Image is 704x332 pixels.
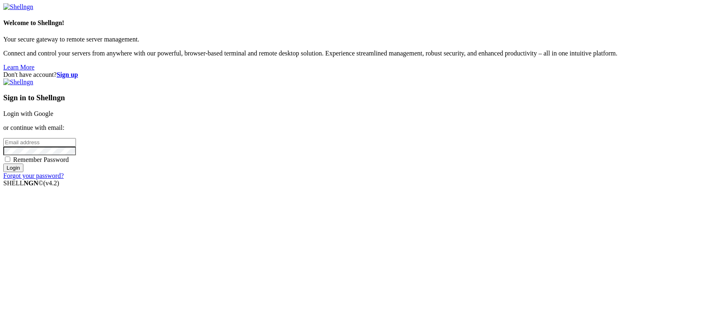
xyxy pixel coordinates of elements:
input: Login [3,164,23,172]
a: Login with Google [3,110,53,117]
h3: Sign in to Shellngn [3,93,701,102]
p: Connect and control your servers from anywhere with our powerful, browser-based terminal and remo... [3,50,701,57]
p: or continue with email: [3,124,701,131]
img: Shellngn [3,3,33,11]
input: Email address [3,138,76,147]
span: Remember Password [13,156,69,163]
div: Don't have account? [3,71,701,78]
b: NGN [24,180,39,187]
span: 4.2.0 [44,180,60,187]
img: Shellngn [3,78,33,86]
p: Your secure gateway to remote server management. [3,36,701,43]
a: Learn More [3,64,34,71]
h4: Welcome to Shellngn! [3,19,701,27]
span: SHELL © [3,180,59,187]
a: Forgot your password? [3,172,64,179]
a: Sign up [57,71,78,78]
input: Remember Password [5,157,10,162]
